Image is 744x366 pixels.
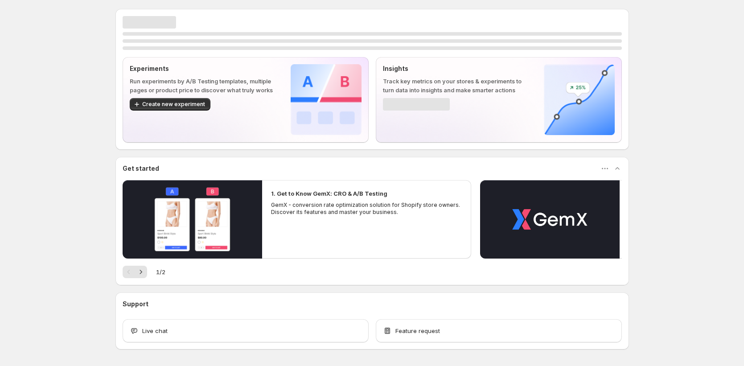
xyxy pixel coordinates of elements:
h3: Support [123,300,148,308]
h2: 1. Get to Know GemX: CRO & A/B Testing [271,189,387,198]
span: 1 / 2 [156,267,165,276]
button: Play video [123,180,262,259]
button: Play video [480,180,620,259]
span: Live chat [142,326,168,335]
p: Run experiments by A/B Testing templates, multiple pages or product price to discover what truly ... [130,77,276,95]
p: Track key metrics on your stores & experiments to turn data into insights and make smarter actions [383,77,530,95]
button: Next [135,266,147,278]
img: Experiments [291,64,362,135]
button: Create new experiment [130,98,210,111]
h3: Get started [123,164,159,173]
span: Feature request [395,326,440,335]
nav: Pagination [123,266,147,278]
p: GemX - conversion rate optimization solution for Shopify store owners. Discover its features and ... [271,202,463,216]
span: Create new experiment [142,101,205,108]
img: Insights [544,64,615,135]
p: Experiments [130,64,276,73]
p: Insights [383,64,530,73]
